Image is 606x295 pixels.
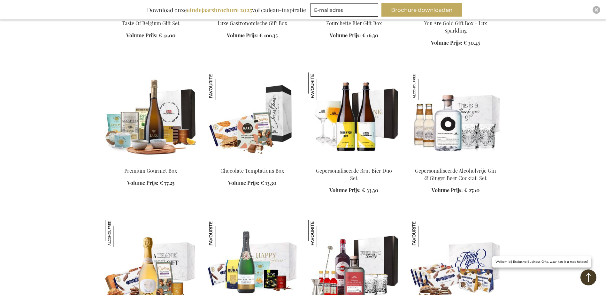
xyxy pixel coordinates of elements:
[105,220,133,247] img: Zoete Verwen Box - French Bloom Le Blanc Small
[464,39,480,46] span: € 30,45
[105,72,196,162] img: Premium Gourmet Box
[187,6,252,14] b: eindejaarsbrochure 2025
[228,179,259,186] span: Volume Prijs:
[160,179,174,186] span: € 77,25
[144,3,309,17] div: Download onze vol cadeau-inspiratie
[122,20,180,26] a: Taste Of Belgium Gift Set
[105,159,196,165] a: Premium Gourmet Box
[126,32,157,39] span: Volume Prijs:
[308,220,336,247] img: De Ultieme Gepersonaliseerde Negroni Cocktail Set
[432,187,463,193] span: Volume Prijs:
[316,167,392,181] a: Gepersonaliseerde Brut Bier Duo Set
[159,32,175,39] span: € 41,00
[330,32,361,39] span: Volume Prijs:
[207,72,298,162] img: Chocolate Temptations Box
[228,179,276,187] a: Volume Prijs: € 13,30
[424,20,487,34] a: You Are Gold Gift Box - Lux Sparkling
[207,159,298,165] a: Chocolate Temptations Box Chocolate Temptations Box
[127,179,174,187] a: Volume Prijs: € 77,25
[207,72,234,100] img: Chocolate Temptations Box
[261,179,276,186] span: € 13,30
[311,3,380,19] form: marketing offers and promotions
[259,32,278,39] span: € 106,35
[218,20,287,26] a: Luxe Gastronomische Gift Box
[410,72,501,162] img: Personalised Non-alcoholc Gin & Ginger Beer Set
[410,159,501,165] a: Personalised Non-alcoholc Gin & Ginger Beer Set Gepersonaliseerde Alcoholvrije Gin & Ginger Beer ...
[207,220,234,247] img: Vranken Champagne Apéro Party Box
[220,167,284,174] a: Chocolate Temptations Box
[127,179,158,186] span: Volume Prijs:
[594,8,598,12] img: Close
[431,39,480,47] a: Volume Prijs: € 30,45
[308,72,336,100] img: Gepersonaliseerde Brut Bier Duo Set
[227,32,258,39] span: Volume Prijs:
[431,39,462,46] span: Volume Prijs:
[124,167,177,174] a: Premium Gourmet Box
[362,32,378,39] span: € 16,30
[432,187,479,194] a: Volume Prijs: € 27,10
[329,187,378,194] a: Volume Prijs: € 33,30
[126,32,175,39] a: Volume Prijs: € 41,00
[593,6,600,14] div: Close
[362,187,378,193] span: € 33,30
[326,20,382,26] a: Fourchette Bier Gift Box
[308,72,400,162] img: Personalised Champagne Beer
[329,187,361,193] span: Volume Prijs:
[410,220,437,247] img: Jules Destrooper XL Office Sharing Box
[464,187,479,193] span: € 27,10
[330,32,378,39] a: Volume Prijs: € 16,30
[311,3,378,17] input: E-mailadres
[227,32,278,39] a: Volume Prijs: € 106,35
[308,159,400,165] a: Personalised Champagne Beer Gepersonaliseerde Brut Bier Duo Set
[410,72,437,100] img: Gepersonaliseerde Alcoholvrije Gin & Ginger Beer Cocktail Set
[381,3,462,17] button: Brochure downloaden
[415,167,496,181] a: Gepersonaliseerde Alcoholvrije Gin & Ginger Beer Cocktail Set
